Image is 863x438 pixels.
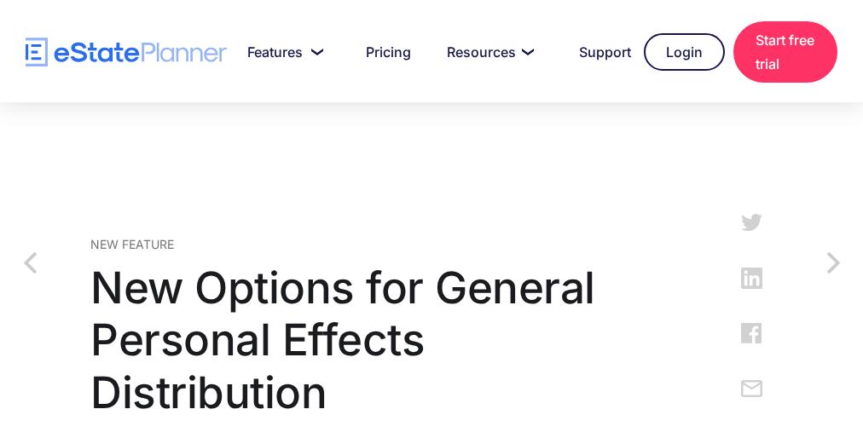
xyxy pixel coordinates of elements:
[644,33,725,71] a: Login
[90,262,648,418] h1: New Options for General Personal Effects Distribution
[90,235,648,253] div: New Feature
[26,37,227,67] a: home
[559,35,635,69] a: Support
[426,35,550,69] a: Resources
[733,21,837,83] a: Start free trial
[227,35,337,69] a: Features
[345,35,418,69] a: Pricing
